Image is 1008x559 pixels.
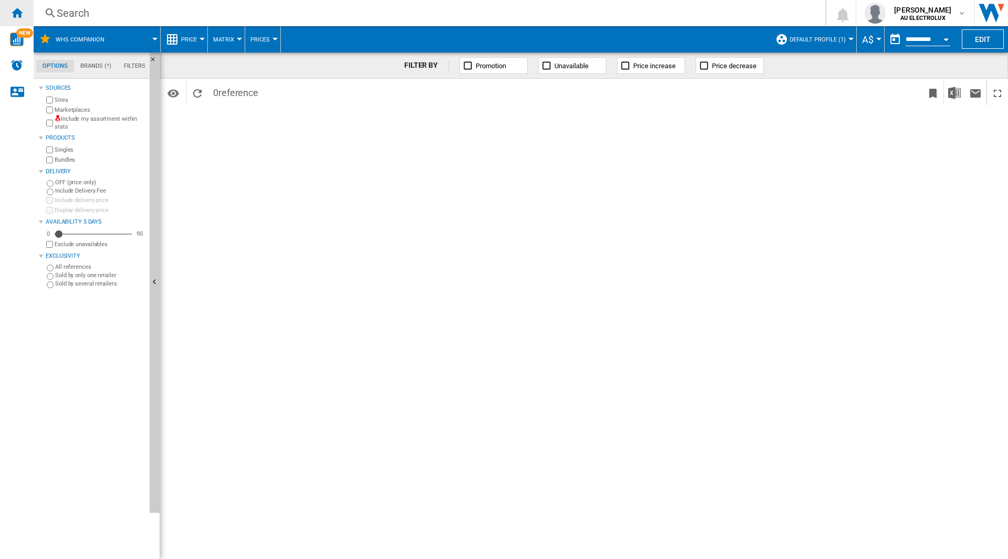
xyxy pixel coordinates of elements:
button: Options [163,83,184,102]
div: Price [166,26,202,52]
label: Include my assortment within stats [55,115,145,131]
span: Price decrease [712,62,757,70]
span: WHS companion [56,36,104,43]
div: Exclusivity [46,252,145,260]
button: Edit [962,29,1004,49]
button: Maximize [987,80,1008,105]
input: Display delivery price [46,207,53,214]
div: WHS companion [39,26,155,52]
label: OFF (price only) [55,178,145,186]
button: A$ [862,26,879,52]
span: reference [218,87,258,98]
button: Hide [150,52,160,513]
div: Availability 5 Days [46,218,145,226]
input: Marketplaces [46,107,53,113]
md-tab-item: Brands (*) [74,60,118,72]
span: [PERSON_NAME] [894,5,951,15]
input: Sold by several retailers [47,281,54,288]
span: Unavailable [554,62,589,70]
label: Include Delivery Fee [55,187,145,195]
input: Sites [46,97,53,103]
input: OFF (price only) [47,180,54,187]
button: Matrix [213,26,239,52]
md-menu: Currency [857,26,885,52]
input: Sold by only one retailer [47,273,54,280]
label: Marketplaces [55,106,145,114]
button: Open calendar [937,28,955,47]
button: Send this report by email [965,80,986,105]
button: Hide [150,52,162,71]
div: 0 [44,230,52,238]
button: Price increase [617,57,685,74]
button: Price decrease [696,57,764,74]
input: Include Delivery Fee [47,188,54,195]
label: Include delivery price [55,196,145,204]
input: Display delivery price [46,241,53,248]
span: Promotion [476,62,506,70]
button: Bookmark this report [922,80,943,105]
span: Prices [250,36,270,43]
label: Sold by only one retailer [55,271,145,279]
img: alerts-logo.svg [10,59,23,71]
div: Sources [46,84,145,92]
img: profile.jpg [865,3,886,24]
button: Promotion [459,57,528,74]
label: All references [55,263,145,271]
button: Price [181,26,202,52]
div: Default profile (1) [775,26,851,52]
span: Matrix [213,36,234,43]
button: Default profile (1) [790,26,851,52]
img: wise-card.svg [10,33,24,46]
label: Singles [55,146,145,154]
button: Download in Excel [944,80,965,105]
md-tab-item: Options [36,60,74,72]
div: FILTER BY [404,60,449,71]
span: Price [181,36,197,43]
label: Sites [55,96,145,104]
span: NEW [16,28,33,38]
md-tab-item: Filters [118,60,152,72]
button: Prices [250,26,275,52]
div: Delivery [46,167,145,176]
label: Display delivery price [55,206,145,214]
img: excel-24x24.png [948,87,961,99]
button: Reload [187,80,208,105]
span: 0 [208,80,264,102]
label: Sold by several retailers [55,280,145,288]
input: Bundles [46,156,53,163]
input: Singles [46,146,53,153]
div: Search [57,6,798,20]
md-slider: Availability [55,229,132,239]
span: A$ [862,34,874,45]
label: Exclude unavailables [55,240,145,248]
input: Include my assortment within stats [46,117,53,130]
span: Default profile (1) [790,36,846,43]
button: md-calendar [885,29,906,50]
label: Bundles [55,156,145,164]
input: Include delivery price [46,197,53,204]
button: WHS companion [56,26,115,52]
button: Unavailable [538,57,606,74]
div: 90 [134,230,145,238]
div: Products [46,134,145,142]
span: Price increase [633,62,676,70]
input: All references [47,265,54,271]
img: mysite-not-bg-18x18.png [55,115,61,121]
b: AU ELECTROLUX [900,15,946,22]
